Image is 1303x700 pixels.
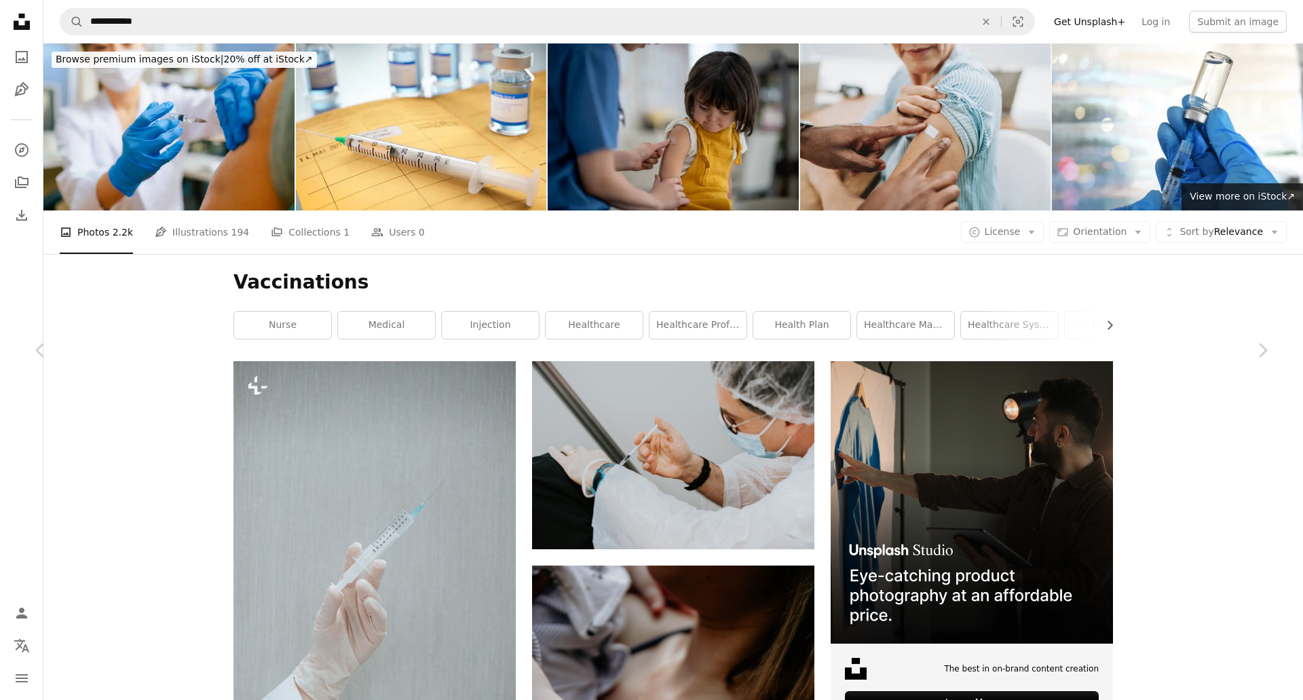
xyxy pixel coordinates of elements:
[8,202,35,229] a: Download History
[8,665,35,692] button: Menu
[1049,221,1150,243] button: Orientation
[343,225,350,240] span: 1
[56,54,223,65] span: Browse premium images on iStock |
[857,312,954,339] a: healthcare management
[271,210,350,254] a: Collections 1
[60,9,83,35] button: Search Unsplash
[961,221,1044,243] button: License
[43,43,325,76] a: Browse premium images on iStock|20% off at iStock↗
[971,9,1001,35] button: Clear
[1065,312,1162,339] a: medicare
[371,210,425,254] a: Users 0
[1190,191,1295,202] span: View more on iStock ↗
[1182,183,1303,210] a: View more on iStock↗
[8,632,35,659] button: Language
[8,169,35,196] a: Collections
[961,312,1058,339] a: healthcare system
[1156,221,1287,243] button: Sort byRelevance
[985,226,1021,237] span: License
[831,361,1113,644] img: file-1715714098234-25b8b4e9d8faimage
[944,663,1099,675] span: The best in on-brand content creation
[1189,11,1287,33] button: Submit an image
[296,43,547,210] img: International certificate of vaccination with syringe and vial
[845,658,867,680] img: file-1631678316303-ed18b8b5cb9cimage
[1222,285,1303,416] a: Next
[52,52,317,68] div: 20% off at iStock ↗
[231,225,250,240] span: 194
[1179,225,1263,239] span: Relevance
[1179,226,1213,237] span: Sort by
[234,312,331,339] a: nurse
[43,43,295,210] img: Senior adult man getting vaccinated in doctor`s office
[1133,11,1178,33] a: Log in
[155,210,249,254] a: Illustrations 194
[1046,11,1133,33] a: Get Unsplash+
[1052,43,1303,210] img: Hand holding syringe inserted in vaccine vial
[532,449,814,461] a: person in white long sleeve shirt holding gray pen
[338,312,435,339] a: medical
[442,312,539,339] a: injection
[753,312,850,339] a: health plan
[1073,226,1127,237] span: Orientation
[1002,9,1034,35] button: Visual search
[649,312,747,339] a: healthcare professional
[532,361,814,549] img: person in white long sleeve shirt holding gray pen
[233,567,516,579] a: a person in a white lab coat holding a syquet
[546,312,643,339] a: healthcare
[60,8,1035,35] form: Find visuals sitewide
[233,270,1113,295] h1: Vaccinations
[419,225,425,240] span: 0
[548,43,799,210] img: Vaccination Time
[1097,312,1113,339] button: scroll list to the right
[8,76,35,103] a: Illustrations
[800,43,1051,210] img: Vaccine in the arm
[8,43,35,71] a: Photos
[8,600,35,627] a: Log in / Sign up
[8,136,35,164] a: Explore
